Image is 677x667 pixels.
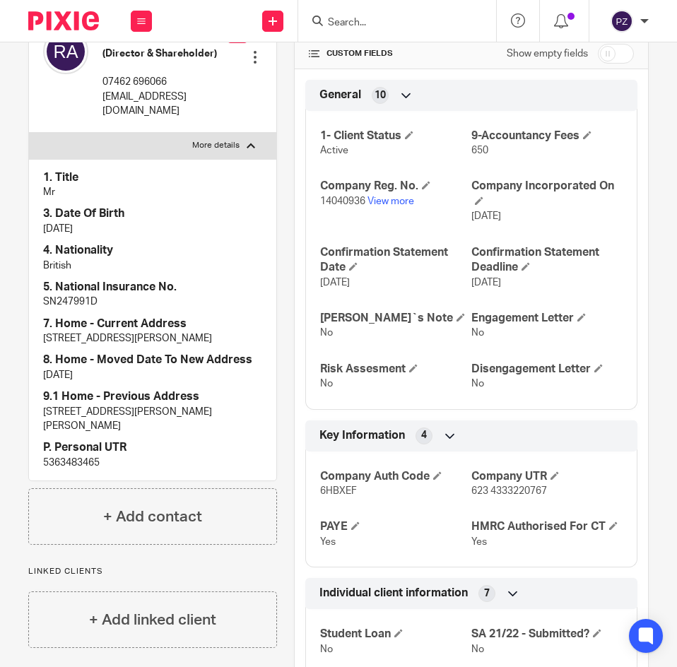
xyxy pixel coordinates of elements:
[43,185,262,199] p: Mr
[43,280,262,295] h4: 5. National Insurance No.
[43,389,262,404] h4: 9.1 Home - Previous Address
[43,295,262,309] p: SN247991D
[43,29,88,74] img: svg%3E
[320,362,471,377] h4: Risk Assesment
[367,196,414,206] a: View more
[320,379,333,389] span: No
[43,456,262,470] p: 5363483465
[471,211,501,221] span: [DATE]
[320,486,357,496] span: 6HBXEF
[43,222,262,236] p: [DATE]
[319,586,468,601] span: Individual client information
[320,146,348,155] span: Active
[471,146,488,155] span: 650
[471,469,623,484] h4: Company UTR
[471,627,623,642] h4: SA 21/22 - Submitted?
[471,644,484,654] span: No
[43,353,262,367] h4: 8. Home - Moved Date To New Address
[320,245,471,276] h4: Confirmation Statement Date
[43,259,262,273] p: British
[102,75,227,89] p: 07462 696066
[484,586,490,601] span: 7
[421,428,427,442] span: 4
[43,368,262,382] p: [DATE]
[103,506,202,528] h4: + Add contact
[471,486,547,496] span: 623 4333220767
[43,440,262,455] h4: P. Personal UTR
[471,278,501,288] span: [DATE]
[326,17,454,30] input: Search
[28,11,99,30] img: Pixie
[320,129,471,143] h4: 1- Client Status
[471,129,623,143] h4: 9-Accountancy Fees
[320,278,350,288] span: [DATE]
[611,10,633,33] img: svg%3E
[319,428,405,443] span: Key Information
[43,331,262,346] p: [STREET_ADDRESS][PERSON_NAME]
[43,206,262,221] h4: 3. Date Of Birth
[320,537,336,547] span: Yes
[43,405,262,434] p: [STREET_ADDRESS][PERSON_NAME][PERSON_NAME]
[471,537,487,547] span: Yes
[43,317,262,331] h4: 7. Home - Current Address
[320,311,471,326] h4: [PERSON_NAME]`s Note
[471,362,623,377] h4: Disengagement Letter
[471,328,484,338] span: No
[43,243,262,258] h4: 4. Nationality
[320,179,471,194] h4: Company Reg. No.
[320,627,471,642] h4: Student Loan
[102,47,227,61] h5: (Director & Shareholder)
[320,469,471,484] h4: Company Auth Code
[320,196,365,206] span: 14040936
[89,609,216,631] h4: + Add linked client
[471,519,623,534] h4: HMRC Authorised For CT
[471,311,623,326] h4: Engagement Letter
[471,379,484,389] span: No
[28,566,277,577] p: Linked clients
[192,140,240,151] p: More details
[471,179,623,209] h4: Company Incorporated On
[471,245,623,276] h4: Confirmation Statement Deadline
[43,170,262,185] h4: 1. Title
[102,90,227,119] p: [EMAIL_ADDRESS][DOMAIN_NAME]
[309,48,471,59] h4: CUSTOM FIELDS
[375,88,386,102] span: 10
[320,644,333,654] span: No
[507,47,588,61] label: Show empty fields
[320,519,471,534] h4: PAYE
[319,88,361,102] span: General
[320,328,333,338] span: No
